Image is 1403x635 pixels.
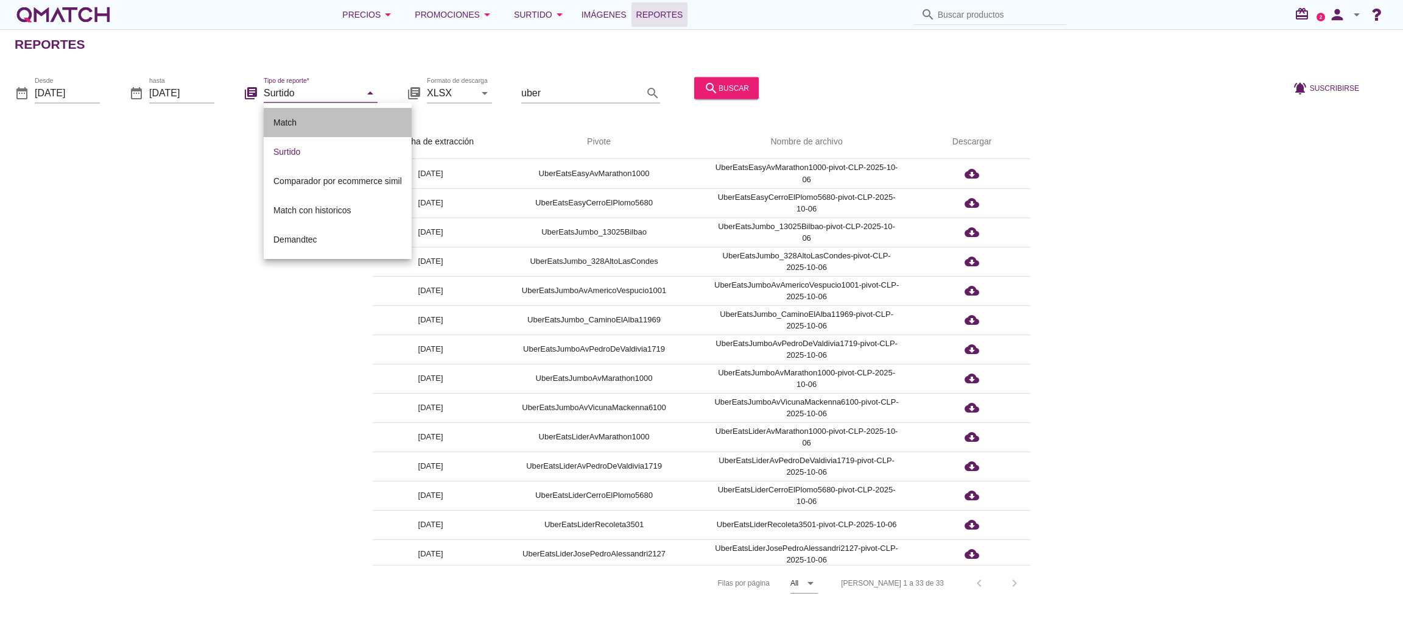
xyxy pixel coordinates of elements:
[582,7,627,22] span: Imágenes
[700,247,913,276] td: UberEatsJumbo_328AltoLasCondes-pivot-CLP-2025-10-06
[921,7,935,22] i: search
[965,547,979,561] i: cloud_download
[15,2,112,27] a: white-qmatch-logo
[332,2,405,27] button: Precios
[552,7,567,22] i: arrow_drop_down
[15,35,85,54] h2: Reportes
[15,85,29,100] i: date_range
[273,203,402,218] div: Match con historicos
[700,452,913,481] td: UberEatsLiderAvPedroDeValdivia1719-pivot-CLP-2025-10-06
[965,488,979,503] i: cloud_download
[841,578,944,589] div: [PERSON_NAME] 1 a 33 de 33
[965,400,979,415] i: cloud_download
[965,430,979,444] i: cloud_download
[694,77,759,99] button: buscar
[273,115,402,130] div: Match
[488,364,700,393] td: UberEatsJumboAvMarathon1000
[149,83,214,102] input: hasta
[373,159,488,188] td: [DATE]
[244,85,258,100] i: library_books
[480,7,494,22] i: arrow_drop_down
[1325,6,1349,23] i: person
[488,305,700,335] td: UberEatsJumbo_CaminoElAlba11969
[965,283,979,298] i: cloud_download
[938,5,1060,24] input: Buscar productos
[373,364,488,393] td: [DATE]
[700,335,913,364] td: UberEatsJumboAvPedroDeValdivia1719-pivot-CLP-2025-10-06
[373,422,488,452] td: [DATE]
[1295,7,1314,21] i: redeem
[1310,82,1359,93] span: Suscribirse
[700,364,913,393] td: UberEatsJumboAvMarathon1000-pivot-CLP-2025-10-06
[700,159,913,188] td: UberEatsEasyAvMarathon1000-pivot-CLP-2025-10-06
[514,7,567,22] div: Surtido
[965,371,979,386] i: cloud_download
[488,247,700,276] td: UberEatsJumbo_328AltoLasCondes
[415,7,494,22] div: Promociones
[965,313,979,327] i: cloud_download
[700,481,913,510] td: UberEatsLiderCerroElPlomo5680-pivot-CLP-2025-10-06
[273,174,402,188] div: Comparador por ecommerce simil
[577,2,631,27] a: Imágenes
[803,576,818,591] i: arrow_drop_down
[700,305,913,335] td: UberEatsJumbo_CaminoElAlba11969-pivot-CLP-2025-10-06
[704,80,749,95] div: buscar
[488,452,700,481] td: UberEatsLiderAvPedroDeValdivia1719
[1283,77,1369,99] button: Suscribirse
[1317,13,1325,21] a: 2
[488,539,700,569] td: UberEatsLiderJosePedroAlessandri2127
[373,125,488,159] th: Fecha de extracción: Sorted ascending. Activate to sort descending.
[700,218,913,247] td: UberEatsJumbo_13025Bilbao-pivot-CLP-2025-10-06
[405,2,504,27] button: Promociones
[965,196,979,210] i: cloud_download
[700,422,913,452] td: UberEatsLiderAvMarathon1000-pivot-CLP-2025-10-06
[700,393,913,422] td: UberEatsJumboAvVicunaMackenna6100-pivot-CLP-2025-10-06
[965,459,979,474] i: cloud_download
[373,247,488,276] td: [DATE]
[264,83,360,102] input: Tipo de reporte*
[407,85,421,100] i: library_books
[488,335,700,364] td: UberEatsJumboAvPedroDeValdivia1719
[521,83,643,102] input: Filtrar por texto
[273,232,402,247] div: Demandtec
[965,166,979,181] i: cloud_download
[373,539,488,569] td: [DATE]
[373,218,488,247] td: [DATE]
[381,7,395,22] i: arrow_drop_down
[965,225,979,239] i: cloud_download
[700,539,913,569] td: UberEatsLiderJosePedroAlessandri2127-pivot-CLP-2025-10-06
[488,276,700,305] td: UberEatsJumboAvAmericoVespucio1001
[700,125,913,159] th: Nombre de archivo: Not sorted.
[1349,7,1364,22] i: arrow_drop_down
[427,83,475,102] input: Formato de descarga
[700,276,913,305] td: UberEatsJumboAvAmericoVespucio1001-pivot-CLP-2025-10-06
[477,85,492,100] i: arrow_drop_down
[373,452,488,481] td: [DATE]
[129,85,144,100] i: date_range
[373,305,488,335] td: [DATE]
[273,144,402,159] div: Surtido
[488,125,700,159] th: Pivote: Not sorted. Activate to sort ascending.
[373,335,488,364] td: [DATE]
[488,188,700,218] td: UberEatsEasyCerroElPlomo5680
[488,218,700,247] td: UberEatsJumbo_13025Bilbao
[596,566,818,601] div: Filas por página
[965,342,979,357] i: cloud_download
[373,188,488,218] td: [DATE]
[504,2,577,27] button: Surtido
[1293,80,1310,95] i: notifications_active
[373,276,488,305] td: [DATE]
[965,254,979,269] i: cloud_download
[645,85,660,100] i: search
[631,2,688,27] a: Reportes
[373,510,488,539] td: [DATE]
[700,188,913,218] td: UberEatsEasyCerroElPlomo5680-pivot-CLP-2025-10-06
[373,481,488,510] td: [DATE]
[636,7,683,22] span: Reportes
[488,510,700,539] td: UberEatsLiderRecoleta3501
[488,422,700,452] td: UberEatsLiderAvMarathon1000
[704,80,719,95] i: search
[790,578,798,589] div: All
[363,85,378,100] i: arrow_drop_down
